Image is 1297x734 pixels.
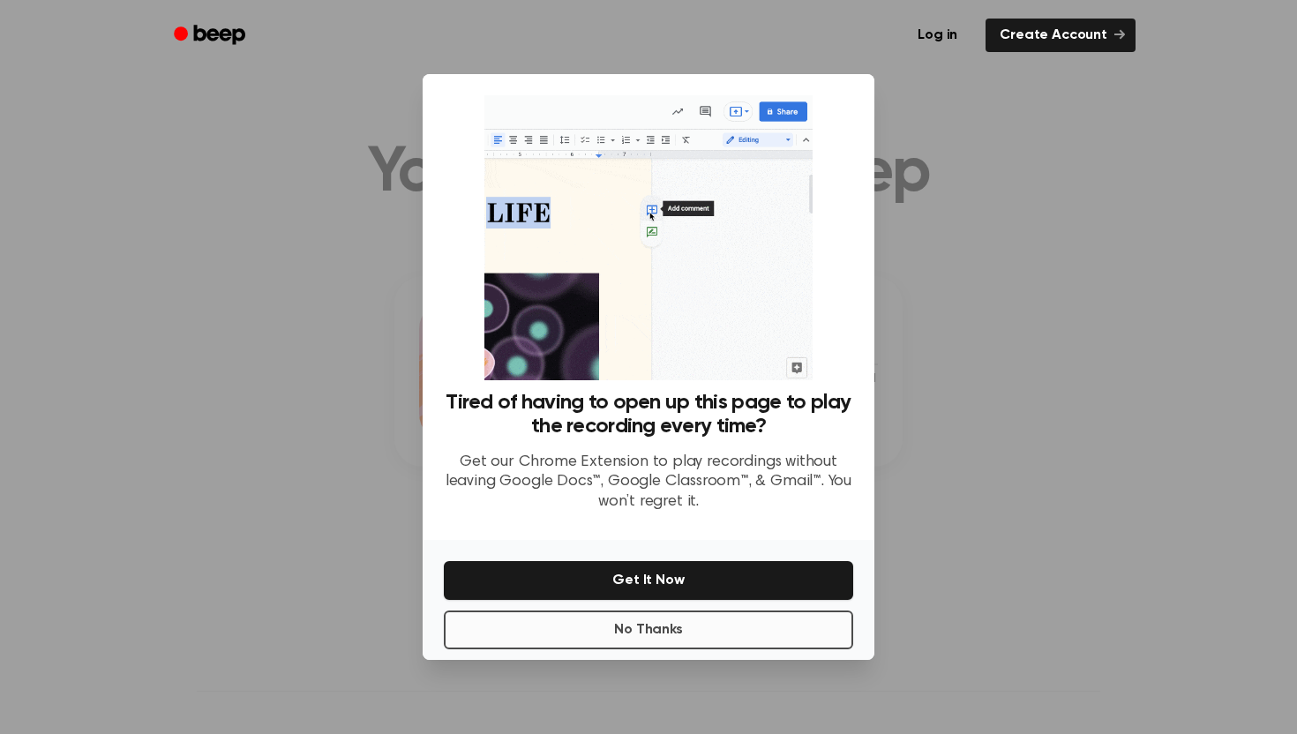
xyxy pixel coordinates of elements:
[444,453,853,513] p: Get our Chrome Extension to play recordings without leaving Google Docs™, Google Classroom™, & Gm...
[444,391,853,438] h3: Tired of having to open up this page to play the recording every time?
[986,19,1136,52] a: Create Account
[444,610,853,649] button: No Thanks
[900,15,975,56] a: Log in
[161,19,261,53] a: Beep
[484,95,812,380] img: Beep extension in action
[444,561,853,600] button: Get It Now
